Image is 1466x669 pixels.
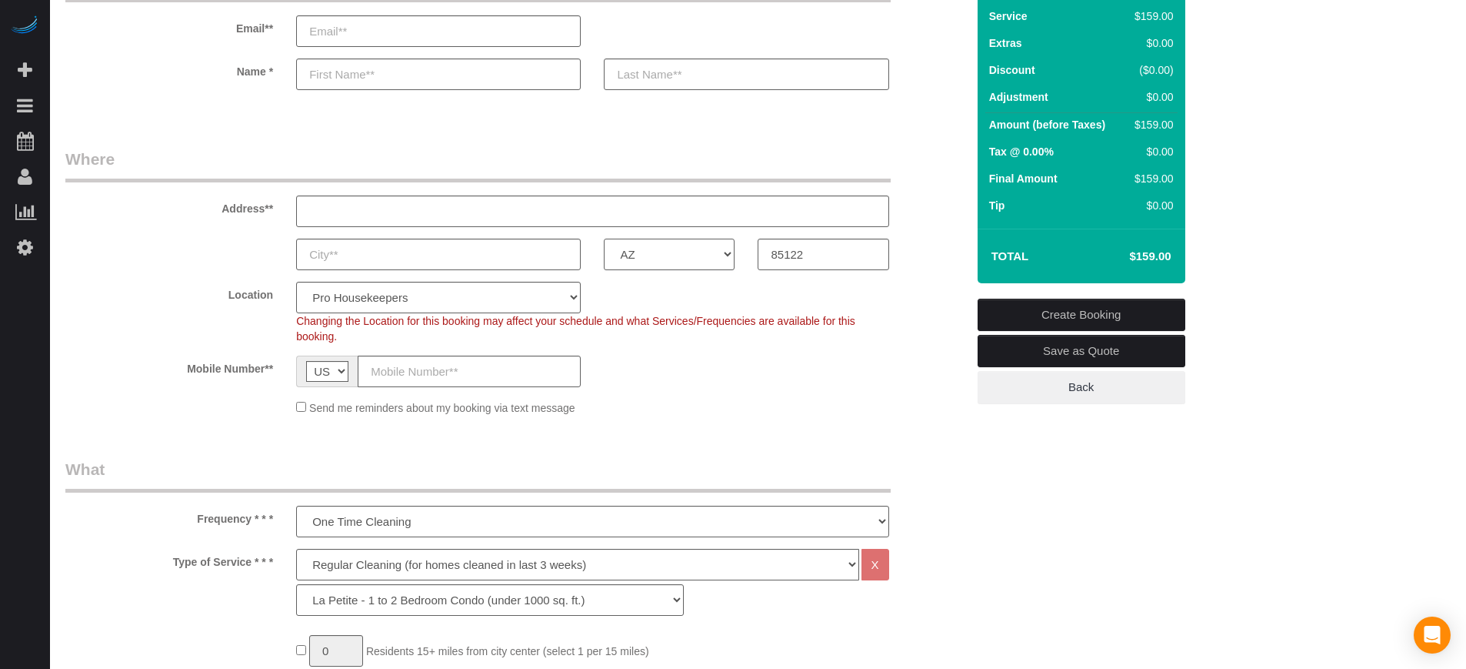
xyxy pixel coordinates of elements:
[1128,35,1173,51] div: $0.00
[366,645,649,657] span: Residents 15+ miles from city center (select 1 per 15 miles)
[296,59,581,90] input: First Name**
[989,89,1048,105] label: Adjustment
[1128,8,1173,24] div: $159.00
[296,315,855,343] span: Changing the Location for this booking may affect your schedule and what Services/Frequencies are...
[309,402,575,414] span: Send me reminders about my booking via text message
[358,356,581,387] input: Mobile Number**
[54,59,285,79] label: Name *
[1083,250,1171,263] h4: $159.00
[978,335,1185,367] a: Save as Quote
[978,299,1185,331] a: Create Booking
[989,35,1022,51] label: Extras
[991,249,1029,263] strong: Total
[54,549,285,570] label: Type of Service * * *
[1128,198,1173,213] div: $0.00
[1128,89,1173,105] div: $0.00
[65,148,891,182] legend: Where
[54,506,285,527] label: Frequency * * *
[989,198,1005,213] label: Tip
[758,239,888,270] input: Zip Code**
[989,117,1105,132] label: Amount (before Taxes)
[1414,617,1451,654] div: Open Intercom Messenger
[978,371,1185,403] a: Back
[604,59,888,90] input: Last Name**
[1128,117,1173,132] div: $159.00
[54,356,285,376] label: Mobile Number**
[989,8,1028,24] label: Service
[989,171,1058,186] label: Final Amount
[1128,144,1173,159] div: $0.00
[9,15,40,37] img: Automaid Logo
[1128,171,1173,186] div: $159.00
[989,62,1035,78] label: Discount
[1128,62,1173,78] div: ($0.00)
[989,144,1054,159] label: Tax @ 0.00%
[54,282,285,303] label: Location
[65,458,891,493] legend: What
